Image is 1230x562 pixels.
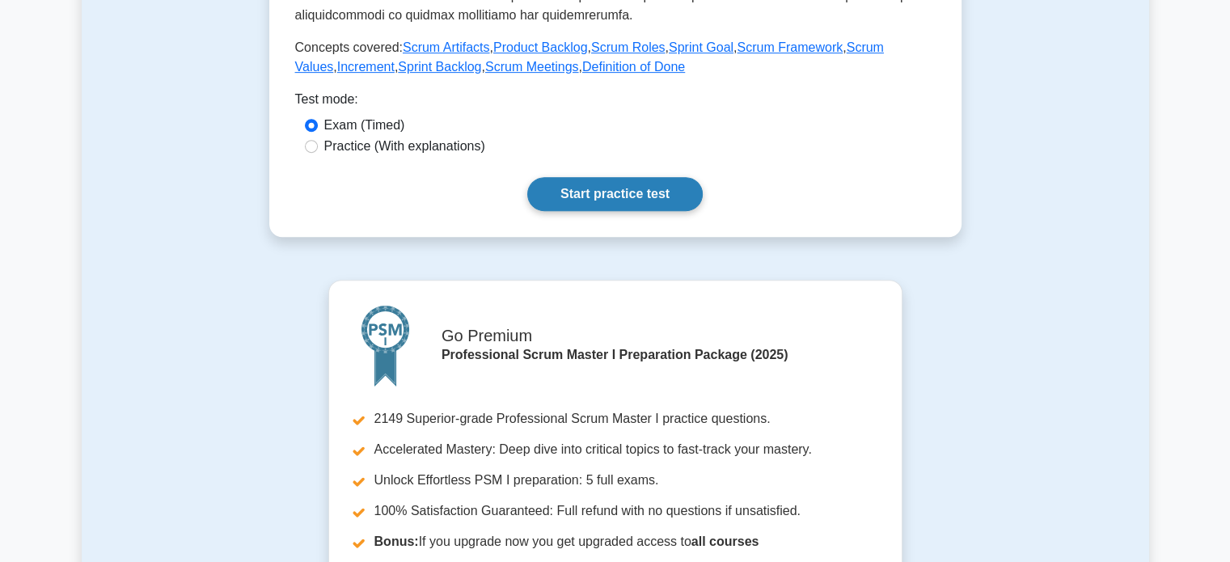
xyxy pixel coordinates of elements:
[324,116,405,135] label: Exam (Timed)
[295,90,936,116] div: Test mode:
[398,60,481,74] a: Sprint Backlog
[527,177,703,211] a: Start practice test
[324,137,485,156] label: Practice (With explanations)
[337,60,395,74] a: Increment
[485,60,579,74] a: Scrum Meetings
[403,40,490,54] a: Scrum Artifacts
[737,40,843,54] a: Scrum Framework
[493,40,588,54] a: Product Backlog
[295,38,936,77] p: Concepts covered: , , , , , , , , ,
[591,40,666,54] a: Scrum Roles
[582,60,685,74] a: Definition of Done
[669,40,733,54] a: Sprint Goal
